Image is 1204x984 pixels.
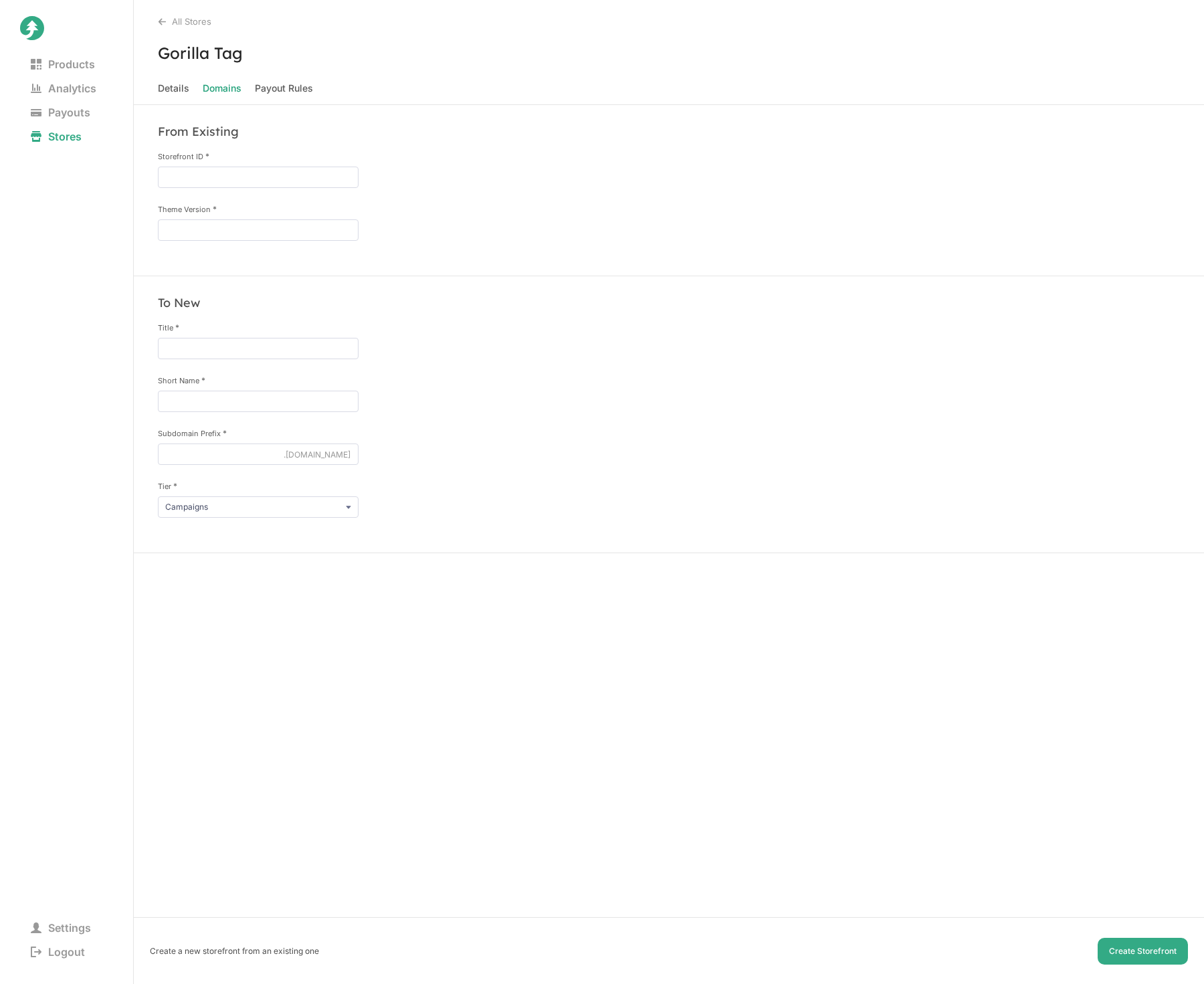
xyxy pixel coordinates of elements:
[158,428,359,438] label: Subdomain Prefix
[158,151,359,161] label: Storefront ID
[20,103,101,122] span: Payouts
[150,946,319,956] p: Create a new storefront from an existing one
[205,151,209,161] span: This field is required.
[223,428,227,438] span: This field is required.
[158,124,565,139] h3: From Existing
[213,204,217,214] span: This field is required.
[201,375,205,385] span: This field is required.
[20,79,107,98] span: Analytics
[175,322,179,332] span: This field is required.
[255,79,313,98] span: Payout Rules
[134,43,1204,63] h3: Gorilla Tag
[158,322,359,332] label: Title
[158,375,359,385] label: Short Name
[158,79,189,98] span: Details
[20,127,92,146] span: Stores
[158,481,359,491] label: Tier
[20,918,102,937] span: Settings
[1098,938,1188,965] button: Create Storefront
[20,55,106,74] span: Products
[158,295,565,310] h3: To New
[158,204,359,214] label: Theme Version
[20,943,96,961] span: Logout
[173,481,177,491] span: This field is required.
[158,16,1204,27] div: All Stores
[203,79,241,98] span: Domains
